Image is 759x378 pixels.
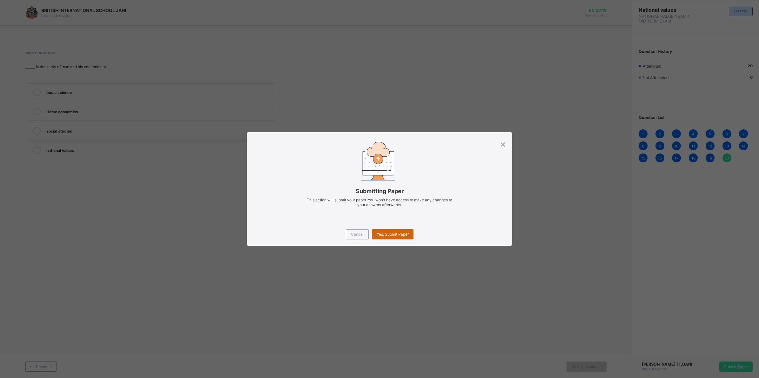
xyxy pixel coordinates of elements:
[307,198,452,207] span: This action will submit your paper. You won't have access to make any changes to your answers aft...
[500,139,506,149] div: ×
[256,188,503,194] span: Submitting Paper
[361,142,395,180] img: submitting-paper.7509aad6ec86be490e328e6d2a33d40a.svg
[377,232,409,237] span: Yes, Submit Paper
[351,232,364,237] span: Cancel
